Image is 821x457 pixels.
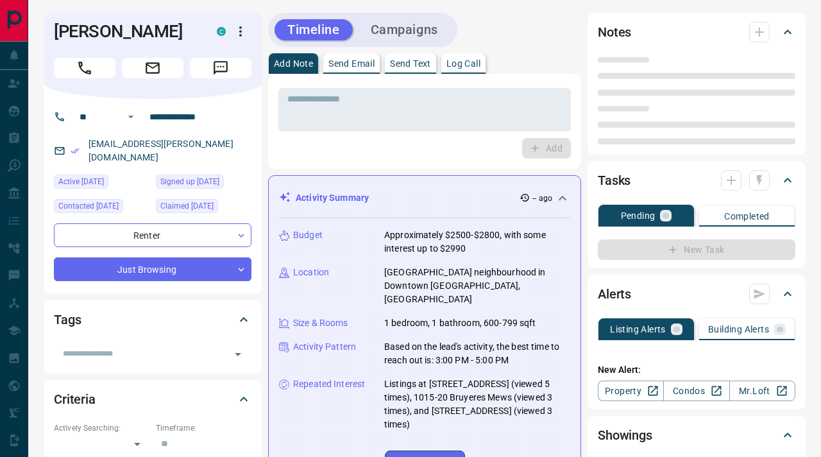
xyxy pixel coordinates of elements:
[54,21,198,42] h1: [PERSON_NAME]
[708,325,769,334] p: Building Alerts
[58,200,119,212] span: Contacted [DATE]
[293,340,356,354] p: Activity Pattern
[296,191,369,205] p: Activity Summary
[358,19,451,40] button: Campaigns
[598,420,795,451] div: Showings
[621,211,656,220] p: Pending
[71,146,80,155] svg: Email Verified
[293,229,323,242] p: Budget
[598,22,631,42] h2: Notes
[229,345,247,363] button: Open
[598,363,795,377] p: New Alert:
[328,59,375,68] p: Send Email
[384,377,570,431] p: Listings at [STREET_ADDRESS] (viewed 5 times), 1015-20 Bruyeres Mews (viewed 3 times), and [STREE...
[89,139,233,162] a: [EMAIL_ADDRESS][PERSON_NAME][DOMAIN_NAME]
[190,58,251,78] span: Message
[610,325,666,334] p: Listing Alerts
[160,175,219,188] span: Signed up [DATE]
[598,279,795,309] div: Alerts
[598,381,664,401] a: Property
[217,27,226,36] div: condos.ca
[54,422,149,434] p: Actively Searching:
[293,266,329,279] p: Location
[54,223,251,247] div: Renter
[532,193,552,204] p: -- ago
[293,316,348,330] p: Size & Rooms
[598,170,631,191] h2: Tasks
[156,175,251,193] div: Wed Jul 10 2024
[54,389,96,410] h2: Criteria
[275,19,353,40] button: Timeline
[54,304,251,335] div: Tags
[279,186,570,210] div: Activity Summary-- ago
[54,384,251,415] div: Criteria
[446,59,480,68] p: Log Call
[598,425,652,445] h2: Showings
[384,316,536,330] p: 1 bedroom, 1 bathroom, 600-799 sqft
[123,109,139,125] button: Open
[384,266,570,306] p: [GEOGRAPHIC_DATA] neighbourhood in Downtown [GEOGRAPHIC_DATA], [GEOGRAPHIC_DATA]
[156,422,251,434] p: Timeframe:
[54,175,149,193] div: Sun Sep 07 2025
[390,59,431,68] p: Send Text
[54,309,81,330] h2: Tags
[384,229,570,255] p: Approximately $2500-$2800, with some interest up to $2990
[58,175,104,188] span: Active [DATE]
[54,257,251,281] div: Just Browsing
[598,17,795,47] div: Notes
[663,381,729,401] a: Condos
[598,165,795,196] div: Tasks
[724,212,770,221] p: Completed
[156,199,251,217] div: Fri Aug 08 2025
[598,284,631,304] h2: Alerts
[54,199,149,217] div: Fri Aug 08 2025
[293,377,365,391] p: Repeated Interest
[54,58,115,78] span: Call
[384,340,570,367] p: Based on the lead's activity, the best time to reach out is: 3:00 PM - 5:00 PM
[274,59,313,68] p: Add Note
[729,381,795,401] a: Mr.Loft
[122,58,183,78] span: Email
[160,200,214,212] span: Claimed [DATE]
